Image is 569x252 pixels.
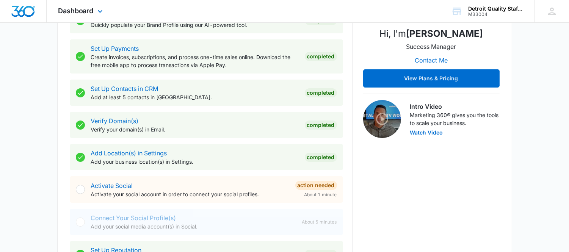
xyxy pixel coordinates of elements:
span: About 1 minute [304,191,337,198]
a: Activate Social [91,182,133,189]
span: About 5 minutes [302,219,337,225]
div: Completed [305,52,337,61]
a: Set Up Payments [91,45,139,52]
div: Completed [305,121,337,130]
p: Marketing 360® gives you the tools to scale your business. [410,111,500,127]
a: Add Location(s) in Settings [91,149,167,157]
p: Add at least 5 contacts in [GEOGRAPHIC_DATA]. [91,93,299,101]
p: Create invoices, subscriptions, and process one-time sales online. Download the free mobile app t... [91,53,299,69]
p: Verify your domain(s) in Email. [91,125,299,133]
p: Add your business location(s) in Settings. [91,158,299,166]
a: Set Up Contacts in CRM [91,85,158,92]
h3: Intro Video [410,102,500,111]
p: Success Manager [406,42,456,51]
div: Action Needed [295,181,337,190]
p: Quickly populate your Brand Profile using our AI-powered tool. [91,21,299,29]
button: View Plans & Pricing [363,69,500,88]
p: Hi, I'm [379,27,483,41]
strong: [PERSON_NAME] [406,28,483,39]
div: Completed [305,153,337,162]
img: Intro Video [363,100,401,138]
div: account id [468,12,524,17]
span: Dashboard [58,7,94,15]
button: Contact Me [407,51,455,69]
p: Activate your social account in order to connect your social profiles. [91,190,289,198]
a: Verify Domain(s) [91,117,139,125]
div: Completed [305,88,337,97]
div: account name [468,6,524,12]
p: Add your social media account(s) in Social. [91,222,296,230]
button: Watch Video [410,130,443,135]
